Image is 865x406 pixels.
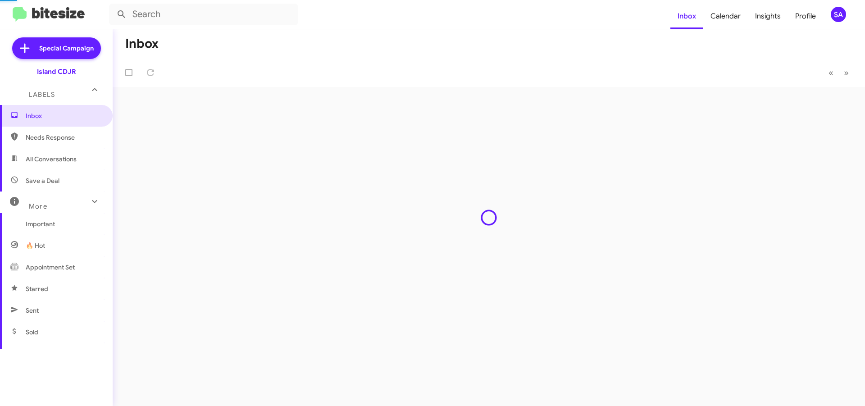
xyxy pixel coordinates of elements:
[26,306,39,315] span: Sent
[844,67,849,78] span: »
[26,111,102,120] span: Inbox
[26,133,102,142] span: Needs Response
[26,284,48,293] span: Starred
[829,67,833,78] span: «
[125,36,159,51] h1: Inbox
[26,241,45,250] span: 🔥 Hot
[748,3,788,29] a: Insights
[838,64,854,82] button: Next
[26,263,75,272] span: Appointment Set
[26,176,59,185] span: Save a Deal
[824,64,854,82] nav: Page navigation example
[788,3,823,29] a: Profile
[109,4,298,25] input: Search
[12,37,101,59] a: Special Campaign
[37,67,76,76] div: Island CDJR
[29,202,47,210] span: More
[29,91,55,99] span: Labels
[39,44,94,53] span: Special Campaign
[831,7,846,22] div: SA
[823,64,839,82] button: Previous
[670,3,703,29] a: Inbox
[26,328,38,337] span: Sold
[26,155,77,164] span: All Conversations
[26,219,102,228] span: Important
[703,3,748,29] a: Calendar
[823,7,855,22] button: SA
